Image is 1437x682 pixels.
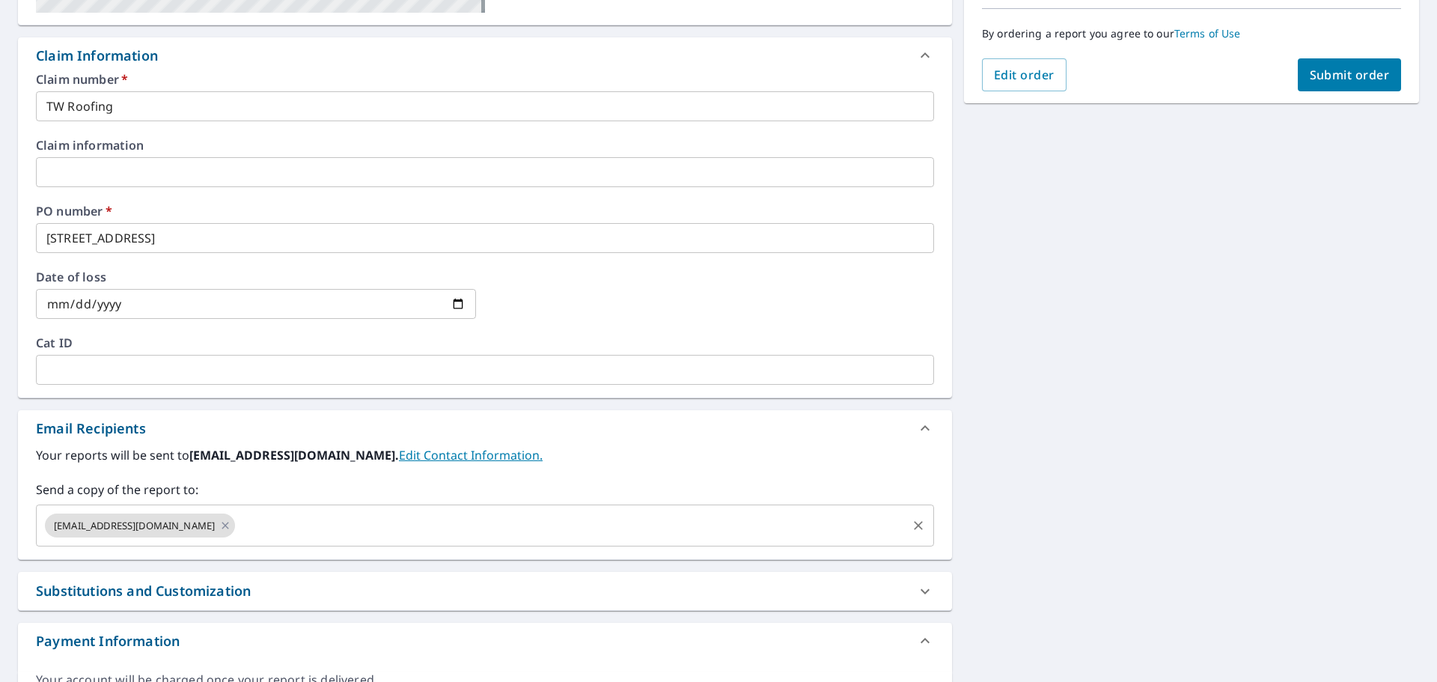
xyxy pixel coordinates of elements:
[45,519,224,533] span: [EMAIL_ADDRESS][DOMAIN_NAME]
[36,418,146,439] div: Email Recipients
[908,515,929,536] button: Clear
[18,410,952,446] div: Email Recipients
[18,572,952,610] div: Substitutions and Customization
[36,271,476,283] label: Date of loss
[1310,67,1390,83] span: Submit order
[36,73,934,85] label: Claim number
[18,623,952,659] div: Payment Information
[399,447,543,463] a: EditContactInfo
[994,67,1055,83] span: Edit order
[189,447,399,463] b: [EMAIL_ADDRESS][DOMAIN_NAME].
[36,205,934,217] label: PO number
[36,139,934,151] label: Claim information
[36,337,934,349] label: Cat ID
[1174,26,1241,40] a: Terms of Use
[982,27,1401,40] p: By ordering a report you agree to our
[1298,58,1402,91] button: Submit order
[36,631,180,651] div: Payment Information
[36,46,158,66] div: Claim Information
[45,514,235,538] div: [EMAIL_ADDRESS][DOMAIN_NAME]
[982,58,1067,91] button: Edit order
[36,446,934,464] label: Your reports will be sent to
[36,581,251,601] div: Substitutions and Customization
[18,37,952,73] div: Claim Information
[36,481,934,499] label: Send a copy of the report to:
